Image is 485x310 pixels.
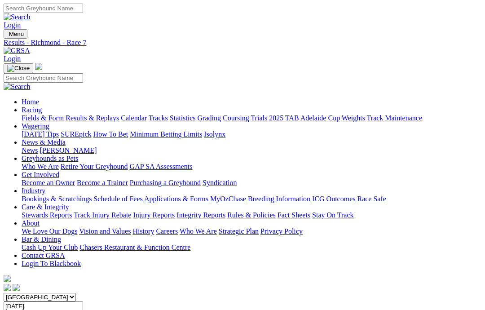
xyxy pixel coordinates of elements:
a: Integrity Reports [176,211,225,219]
a: Stewards Reports [22,211,72,219]
a: Cash Up Your Club [22,244,78,251]
a: News & Media [22,138,66,146]
div: Bar & Dining [22,244,481,252]
a: Track Injury Rebate [74,211,131,219]
a: Bar & Dining [22,235,61,243]
a: Fields & Form [22,114,64,122]
button: Toggle navigation [4,29,27,39]
a: GAP SA Assessments [130,163,193,170]
a: Care & Integrity [22,203,69,211]
a: Tracks [149,114,168,122]
div: Racing [22,114,481,122]
a: Trials [251,114,267,122]
a: Stay On Track [312,211,353,219]
button: Toggle navigation [4,63,33,73]
a: Careers [156,227,178,235]
a: MyOzChase [210,195,246,203]
a: Purchasing a Greyhound [130,179,201,186]
a: Weights [342,114,365,122]
input: Search [4,73,83,83]
a: Strategic Plan [219,227,259,235]
a: Race Safe [357,195,386,203]
div: Get Involved [22,179,481,187]
a: Who We Are [180,227,217,235]
a: Vision and Values [79,227,131,235]
a: [PERSON_NAME] [40,146,97,154]
span: Menu [9,31,24,37]
img: Close [7,65,30,72]
a: Greyhounds as Pets [22,155,78,162]
a: Isolynx [204,130,225,138]
a: Results & Replays [66,114,119,122]
a: Coursing [223,114,249,122]
a: News [22,146,38,154]
a: Injury Reports [133,211,175,219]
a: 2025 TAB Adelaide Cup [269,114,340,122]
a: Chasers Restaurant & Function Centre [79,244,190,251]
a: Fact Sheets [278,211,310,219]
a: History [132,227,154,235]
a: Industry [22,187,45,195]
a: Syndication [203,179,237,186]
a: Wagering [22,122,49,130]
a: [DATE] Tips [22,130,59,138]
div: Care & Integrity [22,211,481,219]
div: Wagering [22,130,481,138]
a: Track Maintenance [367,114,422,122]
a: Login [4,55,21,62]
a: How To Bet [93,130,128,138]
a: We Love Our Dogs [22,227,77,235]
a: Schedule of Fees [93,195,142,203]
img: facebook.svg [4,284,11,291]
img: Search [4,13,31,21]
img: twitter.svg [13,284,20,291]
a: Grading [198,114,221,122]
a: Applications & Forms [144,195,208,203]
a: ICG Outcomes [312,195,355,203]
div: Greyhounds as Pets [22,163,481,171]
a: Home [22,98,39,106]
a: Login [4,21,21,29]
input: Search [4,4,83,13]
img: Search [4,83,31,91]
a: Become an Owner [22,179,75,186]
a: SUREpick [61,130,91,138]
img: logo-grsa-white.png [4,275,11,282]
a: Who We Are [22,163,59,170]
div: News & Media [22,146,481,155]
a: Get Involved [22,171,59,178]
a: Results - Richmond - Race 7 [4,39,481,47]
div: About [22,227,481,235]
a: Statistics [170,114,196,122]
a: Retire Your Greyhound [61,163,128,170]
a: Privacy Policy [260,227,303,235]
a: Rules & Policies [227,211,276,219]
a: Calendar [121,114,147,122]
a: Minimum Betting Limits [130,130,202,138]
a: Login To Blackbook [22,260,81,267]
div: Industry [22,195,481,203]
img: GRSA [4,47,30,55]
a: Bookings & Scratchings [22,195,92,203]
img: logo-grsa-white.png [35,63,42,70]
a: Breeding Information [248,195,310,203]
a: Racing [22,106,42,114]
a: Contact GRSA [22,252,65,259]
a: About [22,219,40,227]
a: Become a Trainer [77,179,128,186]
